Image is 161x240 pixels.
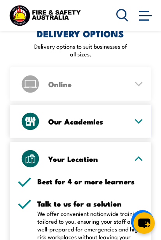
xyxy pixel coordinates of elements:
[37,29,124,37] h2: DELIVERY OPTIONS
[48,81,128,88] h3: Online
[48,155,128,162] h3: Your Location
[37,178,143,185] h5: Best for 4 or more learners
[133,212,155,234] button: chat-button
[48,118,128,125] h3: Our Academies
[37,200,143,207] h5: Talk to us for a solution
[34,42,128,58] p: Delivery options to suit businesses of all sizes.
